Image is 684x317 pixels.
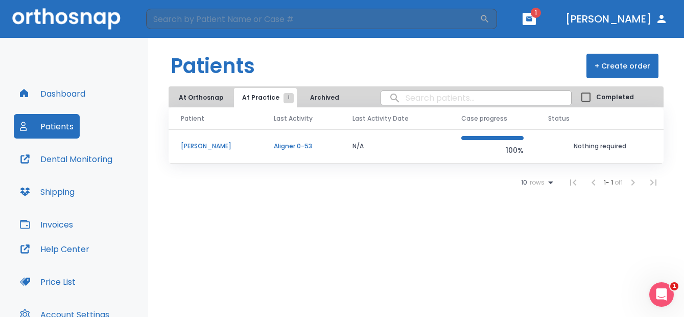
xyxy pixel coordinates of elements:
[181,142,249,151] p: [PERSON_NAME]
[14,179,81,204] button: Shipping
[461,144,524,156] p: 100%
[171,88,352,107] div: tabs
[181,114,204,123] span: Patient
[284,93,294,103] span: 1
[548,142,651,151] p: Nothing required
[14,237,96,261] button: Help Center
[14,114,80,139] button: Patients
[670,282,678,290] span: 1
[381,88,571,108] input: search
[561,10,672,28] button: [PERSON_NAME]
[531,8,541,18] span: 1
[521,179,527,186] span: 10
[615,178,623,187] span: of 1
[14,81,91,106] button: Dashboard
[352,114,409,123] span: Last Activity Date
[527,179,545,186] span: rows
[461,114,507,123] span: Case progress
[649,282,674,307] iframe: Intercom live chat
[171,88,232,107] button: At Orthosnap
[299,88,350,107] button: Archived
[14,269,82,294] button: Price List
[274,142,328,151] p: Aligner 0-53
[274,114,313,123] span: Last Activity
[14,212,79,237] button: Invoices
[242,93,289,102] span: At Practice
[14,147,119,171] button: Dental Monitoring
[12,8,121,29] img: Orthosnap
[171,51,255,81] h1: Patients
[340,129,449,164] td: N/A
[548,114,570,123] span: Status
[596,93,634,102] span: Completed
[586,54,658,78] button: + Create order
[146,9,480,29] input: Search by Patient Name or Case #
[604,178,615,187] span: 1 - 1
